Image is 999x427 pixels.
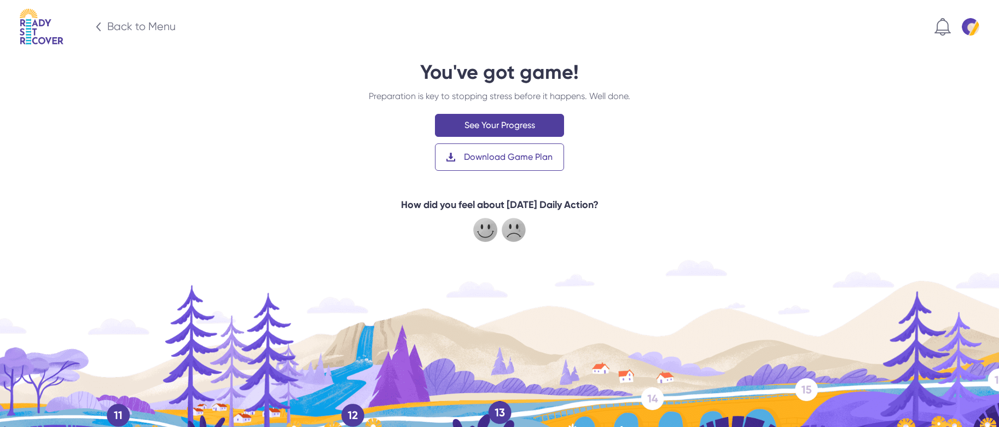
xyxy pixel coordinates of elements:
a: Download icn 2 Download icn 2 light Download Game Plan [435,143,564,171]
img: Big arrow icn [94,22,103,31]
a: Big arrow icn Back to Menu [63,19,176,34]
a: See Your Progress [13,114,986,137]
div: Back to Menu [107,19,176,34]
img: Reaction 5 [473,218,497,242]
img: Default profile pic 7 [962,18,979,36]
div: See Your Progress [435,114,564,137]
img: Download icn 2 [446,153,455,161]
div: You've got game! [13,61,986,83]
div: How did you feel about [DATE] Daily Action? [13,186,986,212]
img: Reaction 0 [502,218,526,242]
div: Download Game Plan [464,151,553,164]
img: Logo [20,9,63,45]
img: Notification [934,18,951,36]
p: Preparation is key to stopping stress before it happens. Well done. [316,90,683,103]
